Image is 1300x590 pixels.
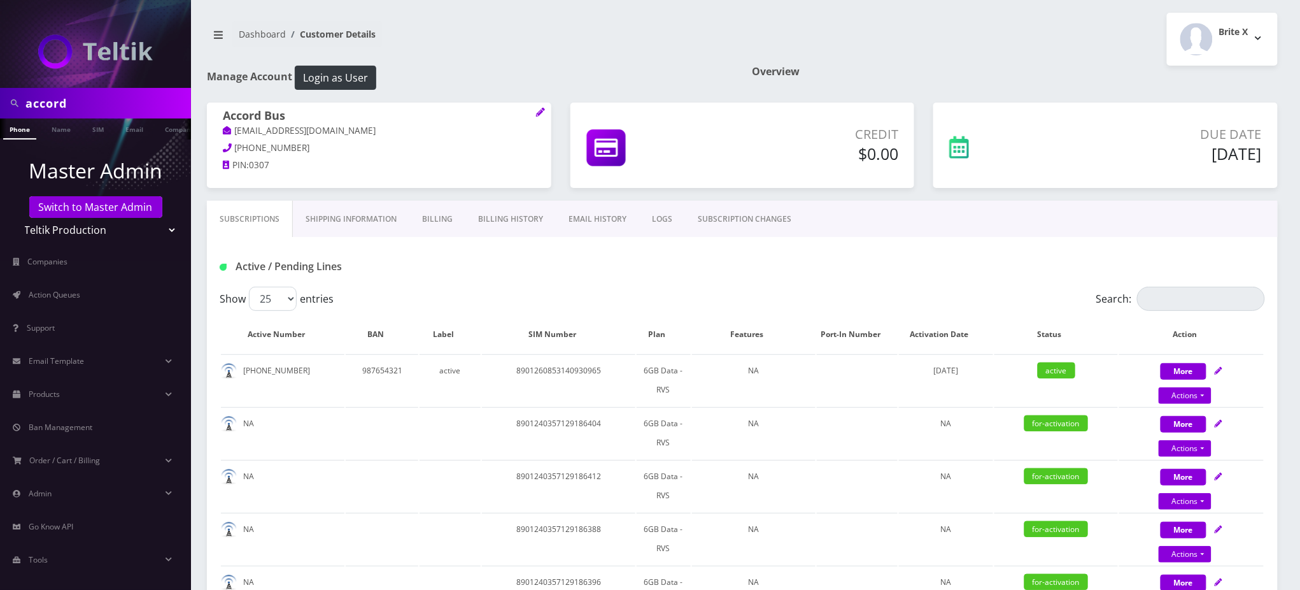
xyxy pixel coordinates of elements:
[1137,287,1265,311] input: Search:
[1096,287,1265,311] label: Search:
[724,125,899,144] p: Credit
[29,289,80,300] span: Action Queues
[221,316,344,353] th: Active Number: activate to sort column ascending
[221,407,344,459] td: NA
[1159,546,1212,563] a: Actions
[29,422,92,433] span: Ban Management
[994,316,1118,353] th: Status: activate to sort column ascending
[692,316,816,353] th: Features: activate to sort column ascending
[1161,363,1206,380] button: More
[482,460,635,512] td: 8901240357129186412
[29,356,84,366] span: Email Template
[1024,468,1088,484] span: for-activation
[724,144,899,163] h5: $0.00
[29,389,60,399] span: Products
[1167,13,1278,66] button: Brite X
[207,21,733,57] nav: breadcrumb
[239,28,286,40] a: Dashboard
[752,66,1278,78] h1: Overview
[249,159,269,171] span: 0307
[692,460,816,512] td: NA
[220,264,227,271] img: Active / Pending Lines
[637,460,691,512] td: 6GB Data - RVS
[817,316,898,353] th: Port-In Number: activate to sort column ascending
[637,513,691,565] td: 6GB Data - RVS
[899,316,993,353] th: Activation Date: activate to sort column ascending
[409,201,465,238] a: Billing
[249,287,297,311] select: Showentries
[940,418,951,429] span: NA
[1161,469,1206,486] button: More
[207,201,293,238] a: Subscriptions
[639,201,685,238] a: LOGS
[1119,316,1264,353] th: Action: activate to sort column ascending
[119,119,150,138] a: Email
[221,522,237,538] img: default.png
[1159,493,1212,510] a: Actions
[1024,574,1088,590] span: for-activation
[940,471,951,482] span: NA
[220,287,334,311] label: Show entries
[29,196,162,218] a: Switch to Master Admin
[940,524,951,535] span: NA
[420,354,481,406] td: active
[346,316,418,353] th: BAN: activate to sort column ascending
[1060,125,1262,144] p: Due Date
[346,354,418,406] td: 987654321
[221,416,237,432] img: default.png
[482,407,635,459] td: 8901240357129186404
[86,119,110,138] a: SIM
[29,488,52,499] span: Admin
[223,109,535,124] h1: Accord Bus
[1038,363,1075,378] span: active
[482,316,635,353] th: SIM Number: activate to sort column ascending
[223,159,249,172] a: PIN:
[29,554,48,565] span: Tools
[38,34,153,69] img: Teltik Production
[465,201,556,238] a: Billing History
[207,66,733,90] h1: Manage Account
[220,261,555,273] h1: Active / Pending Lines
[1161,416,1206,433] button: More
[25,91,188,115] input: Search in Company
[1024,415,1088,431] span: for-activation
[28,256,68,267] span: Companies
[1024,521,1088,537] span: for-activation
[221,469,237,485] img: default.png
[637,407,691,459] td: 6GB Data - RVS
[30,455,101,466] span: Order / Cart / Billing
[1219,27,1248,38] h2: Brite X
[292,69,376,83] a: Login as User
[933,365,958,376] span: [DATE]
[556,201,639,238] a: EMAIL HISTORY
[482,354,635,406] td: 8901260853140930965
[221,354,344,406] td: [PHONE_NUMBER]
[482,513,635,565] td: 8901240357129186388
[692,513,816,565] td: NA
[29,521,73,532] span: Go Know API
[223,125,376,138] a: [EMAIL_ADDRESS][DOMAIN_NAME]
[1161,522,1206,538] button: More
[235,142,310,154] span: [PHONE_NUMBER]
[293,201,409,238] a: Shipping Information
[3,119,36,140] a: Phone
[221,513,344,565] td: NA
[45,119,77,138] a: Name
[1159,387,1212,404] a: Actions
[1060,144,1262,163] h5: [DATE]
[221,460,344,512] td: NA
[420,316,481,353] th: Label: activate to sort column ascending
[221,363,237,379] img: default.png
[27,322,55,333] span: Support
[692,407,816,459] td: NA
[940,577,951,587] span: NA
[685,201,804,238] a: SUBSCRIPTION CHANGES
[1159,440,1212,457] a: Actions
[295,66,376,90] button: Login as User
[637,316,691,353] th: Plan: activate to sort column ascending
[159,119,201,138] a: Company
[286,27,376,41] li: Customer Details
[637,354,691,406] td: 6GB Data - RVS
[692,354,816,406] td: NA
